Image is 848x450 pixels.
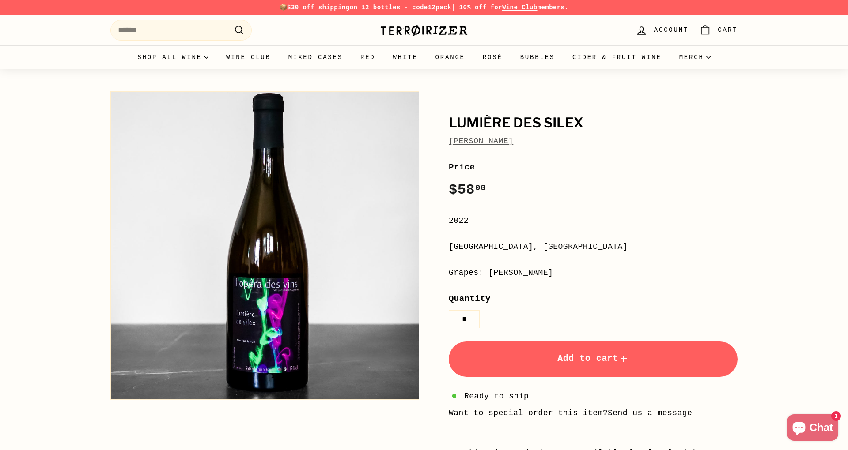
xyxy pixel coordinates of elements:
span: Ready to ship [464,390,529,403]
a: Rosé [474,45,511,69]
a: White [384,45,427,69]
li: Want to special order this item? [449,407,738,420]
a: Cider & Fruit Wine [564,45,670,69]
button: Reduce item quantity by one [449,310,462,328]
a: Account [630,17,694,43]
span: $30 off shipping [287,4,350,11]
div: Grapes: [PERSON_NAME] [449,266,738,279]
span: Add to cart [557,353,629,364]
button: Increase item quantity by one [466,310,480,328]
summary: Merch [670,45,719,69]
a: [PERSON_NAME] [449,137,513,146]
sup: 00 [475,183,486,193]
a: Orange [427,45,474,69]
a: Wine Club [502,4,538,11]
h1: Lumière des Silex [449,116,738,131]
input: quantity [449,310,480,328]
summary: Shop all wine [129,45,217,69]
div: Primary [93,45,755,69]
a: Mixed Cases [280,45,352,69]
label: Quantity [449,292,738,305]
a: Cart [694,17,743,43]
span: $58 [449,182,486,198]
a: Bubbles [511,45,564,69]
a: Red [352,45,384,69]
label: Price [449,161,738,174]
button: Add to cart [449,341,738,377]
span: Account [654,25,689,35]
p: 📦 on 12 bottles - code | 10% off for members. [110,3,738,12]
div: 2022 [449,214,738,227]
a: Wine Club [217,45,280,69]
strong: 12pack [428,4,451,11]
inbox-online-store-chat: Shopify online store chat [784,414,841,443]
div: [GEOGRAPHIC_DATA], [GEOGRAPHIC_DATA] [449,240,738,253]
a: Send us a message [608,409,692,417]
span: Cart [718,25,738,35]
